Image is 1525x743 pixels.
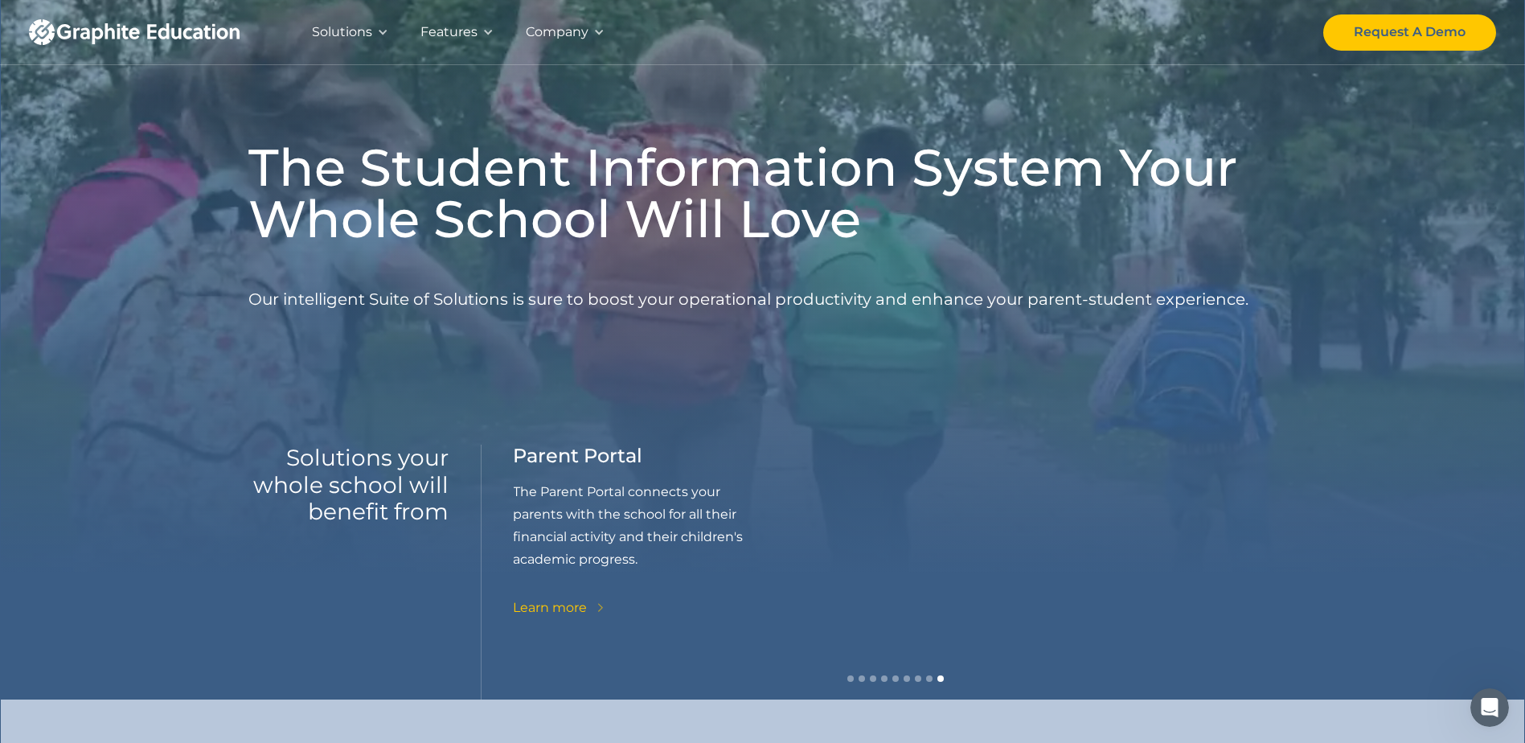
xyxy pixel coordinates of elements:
[513,597,587,619] div: Learn more
[513,445,642,468] h3: Parent Portal
[1354,21,1466,43] div: Request A Demo
[904,675,910,682] div: Show slide 6 of 9
[892,675,899,682] div: Show slide 5 of 9
[248,445,449,526] h2: Solutions your whole school will benefit from
[847,675,854,682] div: Show slide 1 of 9
[915,675,921,682] div: Show slide 7 of 9
[1470,688,1509,727] iframe: Intercom live chat
[881,675,888,682] div: Show slide 4 of 9
[859,675,865,682] div: Show slide 2 of 9
[926,675,933,682] div: Show slide 8 of 9
[1323,14,1496,51] a: Request A Demo
[513,481,768,571] p: The Parent Portal connects your parents with the school for all their financial activity and thei...
[420,21,478,43] div: Features
[937,675,944,682] div: Show slide 9 of 9
[514,445,1277,700] div: carousel
[526,21,588,43] div: Company
[312,21,372,43] div: Solutions
[513,597,606,619] a: Learn more
[513,445,768,642] div: 9 of 9
[248,142,1277,244] h1: The Student Information System Your Whole School Will Love
[870,675,876,682] div: Show slide 3 of 9
[248,257,1248,342] p: Our intelligent Suite of Solutions is sure to boost your operational productivity and enhance you...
